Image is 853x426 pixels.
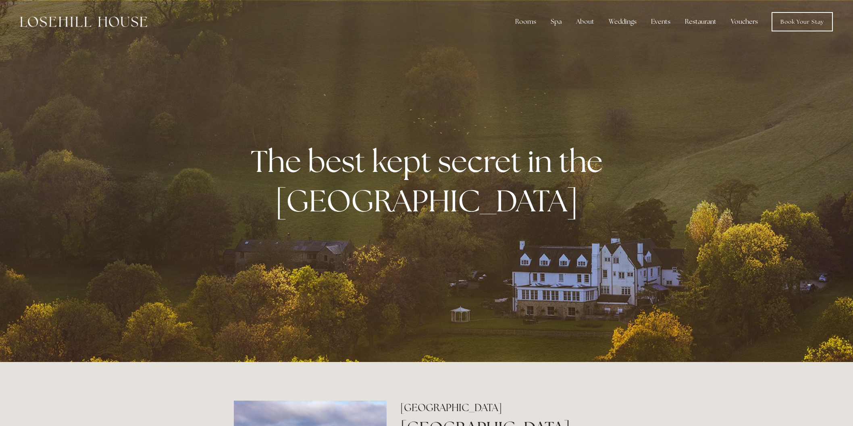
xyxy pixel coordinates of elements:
[570,14,601,30] div: About
[602,14,643,30] div: Weddings
[678,14,723,30] div: Restaurant
[251,141,609,220] strong: The best kept secret in the [GEOGRAPHIC_DATA]
[544,14,568,30] div: Spa
[772,12,833,31] a: Book Your Stay
[509,14,543,30] div: Rooms
[724,14,764,30] a: Vouchers
[400,401,619,415] h2: [GEOGRAPHIC_DATA]
[645,14,677,30] div: Events
[20,17,147,27] img: Losehill House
